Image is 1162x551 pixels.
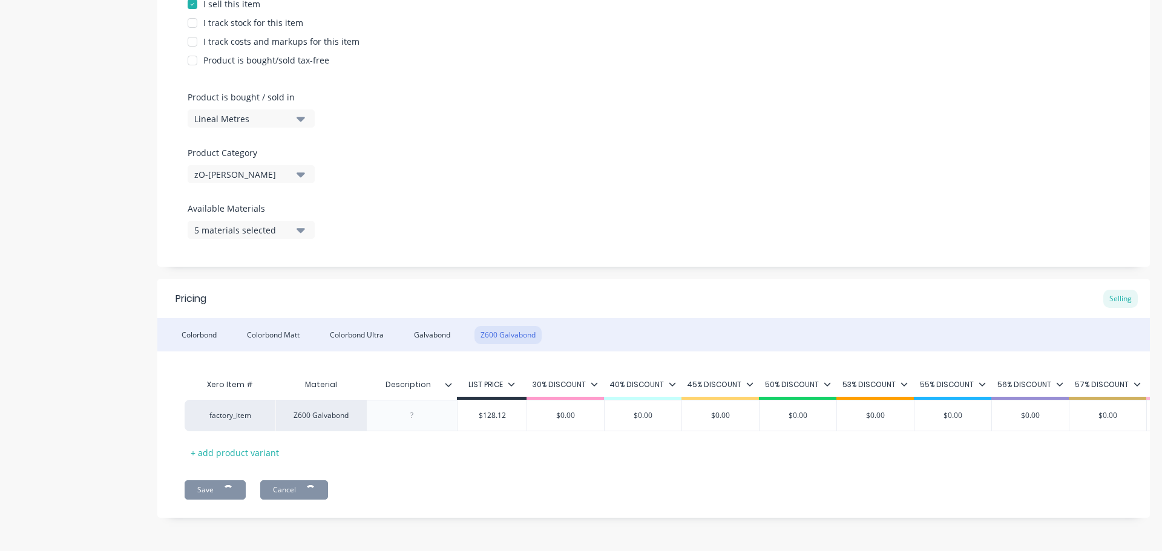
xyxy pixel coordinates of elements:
div: $0.00 [527,400,604,431]
div: 53% DISCOUNT [842,379,908,390]
div: Pricing [176,292,206,306]
div: 40% DISCOUNT [609,379,676,390]
div: Description [366,370,450,400]
div: Xero Item # [185,373,275,397]
div: Z600 Galvabond [474,326,542,344]
button: 5 materials selected [188,221,315,239]
label: Available Materials [188,202,315,215]
button: Lineal Metres [188,109,315,128]
div: Selling [1103,290,1138,308]
div: 57% DISCOUNT [1075,379,1141,390]
div: 55% DISCOUNT [920,379,986,390]
div: 56% DISCOUNT [997,379,1063,390]
div: Z600 Galvabond [275,400,366,431]
div: $0.00 [914,400,991,431]
div: I track costs and markups for this item [203,35,359,48]
div: 50% DISCOUNT [765,379,831,390]
div: Product is bought/sold tax-free [203,54,329,67]
div: $0.00 [682,400,759,431]
div: Lineal Metres [194,112,291,125]
div: Colorbond Ultra [324,326,390,344]
div: 5 materials selected [194,224,291,236]
label: Product is bought / sold in [188,91,309,103]
div: $0.00 [992,400,1069,431]
div: $0.00 [605,400,681,431]
div: I track stock for this item [203,16,303,29]
label: Product Category [188,146,309,159]
div: factory_item [197,410,263,421]
div: 45% DISCOUNT [687,379,753,390]
div: $0.00 [1069,400,1146,431]
div: LIST PRICE [468,379,515,390]
div: $0.00 [760,400,836,431]
div: + add product variant [185,443,285,462]
div: Galvabond [408,326,456,344]
div: $128.12 [458,400,527,431]
div: Material [275,373,366,397]
div: $0.00 [837,400,914,431]
button: Cancel [260,480,328,500]
button: zO-[PERSON_NAME] [188,165,315,183]
div: Colorbond Matt [241,326,306,344]
div: Description [366,373,457,397]
div: zO-[PERSON_NAME] [194,168,291,181]
div: Colorbond [176,326,223,344]
div: 30% DISCOUNT [533,379,598,390]
button: Save [185,480,246,500]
